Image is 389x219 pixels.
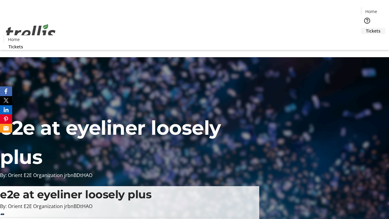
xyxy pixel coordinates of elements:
[8,36,20,43] span: Home
[361,28,385,34] a: Tickets
[4,43,28,50] a: Tickets
[361,15,373,27] button: Help
[361,8,381,15] a: Home
[365,8,377,15] span: Home
[366,28,380,34] span: Tickets
[4,36,23,43] a: Home
[4,17,58,48] img: Orient E2E Organization jrbnBDtHAO's Logo
[9,43,23,50] span: Tickets
[361,34,373,46] button: Cart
